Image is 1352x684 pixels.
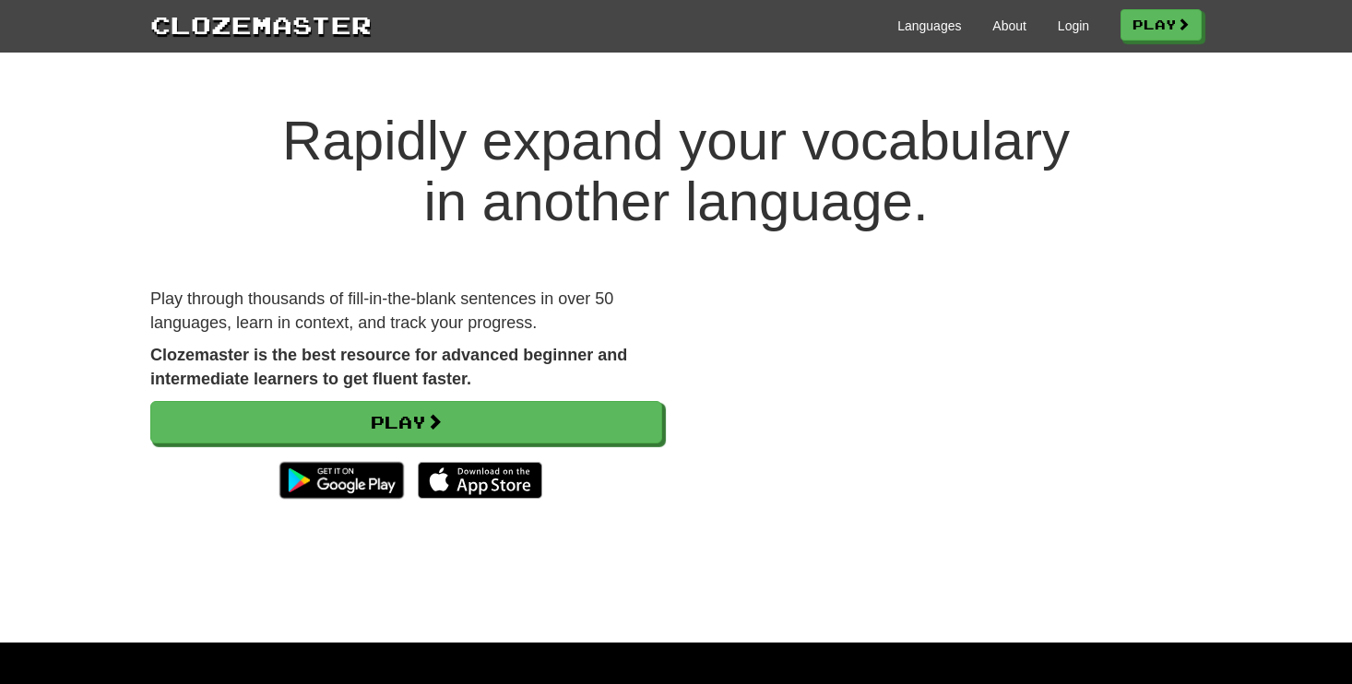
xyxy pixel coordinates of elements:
[897,17,961,35] a: Languages
[270,453,413,508] img: Get it on Google Play
[1058,17,1089,35] a: Login
[150,401,662,443] a: Play
[150,346,627,388] strong: Clozemaster is the best resource for advanced beginner and intermediate learners to get fluent fa...
[150,7,372,41] a: Clozemaster
[418,462,542,499] img: Download_on_the_App_Store_Badge_US-UK_135x40-25178aeef6eb6b83b96f5f2d004eda3bffbb37122de64afbaef7...
[150,288,662,335] p: Play through thousands of fill-in-the-blank sentences in over 50 languages, learn in context, and...
[992,17,1026,35] a: About
[1121,9,1202,41] a: Play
